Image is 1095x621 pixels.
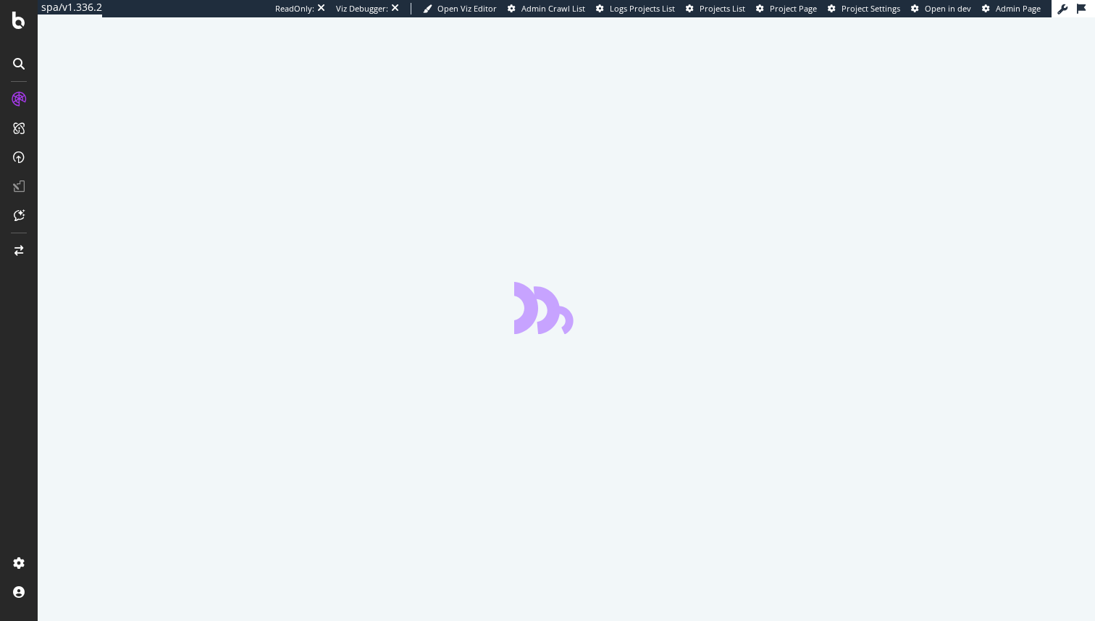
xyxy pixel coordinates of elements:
[700,3,745,14] span: Projects List
[925,3,971,14] span: Open in dev
[911,3,971,14] a: Open in dev
[686,3,745,14] a: Projects List
[508,3,585,14] a: Admin Crawl List
[437,3,497,14] span: Open Viz Editor
[336,3,388,14] div: Viz Debugger:
[275,3,314,14] div: ReadOnly:
[521,3,585,14] span: Admin Crawl List
[982,3,1041,14] a: Admin Page
[596,3,675,14] a: Logs Projects List
[828,3,900,14] a: Project Settings
[514,282,618,334] div: animation
[842,3,900,14] span: Project Settings
[423,3,497,14] a: Open Viz Editor
[610,3,675,14] span: Logs Projects List
[756,3,817,14] a: Project Page
[996,3,1041,14] span: Admin Page
[770,3,817,14] span: Project Page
